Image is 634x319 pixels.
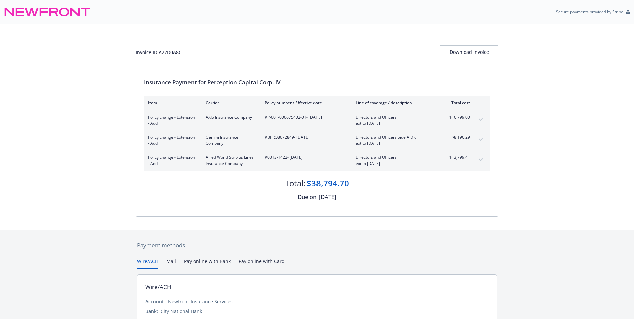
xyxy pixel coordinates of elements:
[206,114,254,120] span: AXIS Insurance Company
[285,178,305,189] div: Total:
[445,154,470,161] span: $13,799.41
[148,114,195,126] span: Policy change - Extension - Add
[137,258,158,269] button: Wire/ACH
[356,140,434,146] span: ext to [DATE]
[475,134,486,145] button: expand content
[319,193,336,201] div: [DATE]
[475,114,486,125] button: expand content
[440,46,498,59] div: Download Invoice
[137,241,497,250] div: Payment methods
[161,308,202,315] div: City National Bank
[440,45,498,59] button: Download Invoice
[166,258,176,269] button: Mail
[148,100,195,106] div: Item
[206,134,254,146] span: Gemini Insurance Company
[144,150,490,171] div: Policy change - Extension - AddAllied World Surplus Lines Insurance Company#0313-1422- [DATE]Dire...
[145,308,158,315] div: Bank:
[356,134,434,146] span: Directors and Officers Side A Dicext to [DATE]
[206,154,254,167] span: Allied World Surplus Lines Insurance Company
[265,100,345,106] div: Policy number / Effective date
[356,154,434,161] span: Directors and Officers
[144,78,490,87] div: Insurance Payment for Perception Capital Corp. IV
[356,134,434,140] span: Directors and Officers Side A Dic
[307,178,349,189] div: $38,794.70
[356,120,434,126] span: ext to [DATE]
[148,154,195,167] span: Policy change - Extension - Add
[356,161,434,167] span: ext to [DATE]
[239,258,285,269] button: Pay online with Card
[445,100,470,106] div: Total cost
[145,283,171,291] div: Wire/ACH
[144,110,490,130] div: Policy change - Extension - AddAXIS Insurance Company#P-001-000675402-01- [DATE]Directors and Off...
[168,298,233,305] div: Newfront Insurance Services
[356,154,434,167] span: Directors and Officersext to [DATE]
[144,130,490,150] div: Policy change - Extension - AddGemini Insurance Company#BPRO8072849- [DATE]Directors and Officers...
[356,114,434,126] span: Directors and Officersext to [DATE]
[265,134,345,140] span: #BPRO8072849 - [DATE]
[265,154,345,161] span: #0313-1422 - [DATE]
[136,49,182,56] div: Invoice ID: A22D0A8C
[475,154,486,165] button: expand content
[298,193,316,201] div: Due on
[356,114,434,120] span: Directors and Officers
[356,100,434,106] div: Line of coverage / description
[556,9,623,15] p: Secure payments provided by Stripe
[145,298,165,305] div: Account:
[265,114,345,120] span: #P-001-000675402-01 - [DATE]
[148,134,195,146] span: Policy change - Extension - Add
[445,114,470,120] span: $16,799.00
[184,258,231,269] button: Pay online with Bank
[206,100,254,106] div: Carrier
[445,134,470,140] span: $8,196.29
